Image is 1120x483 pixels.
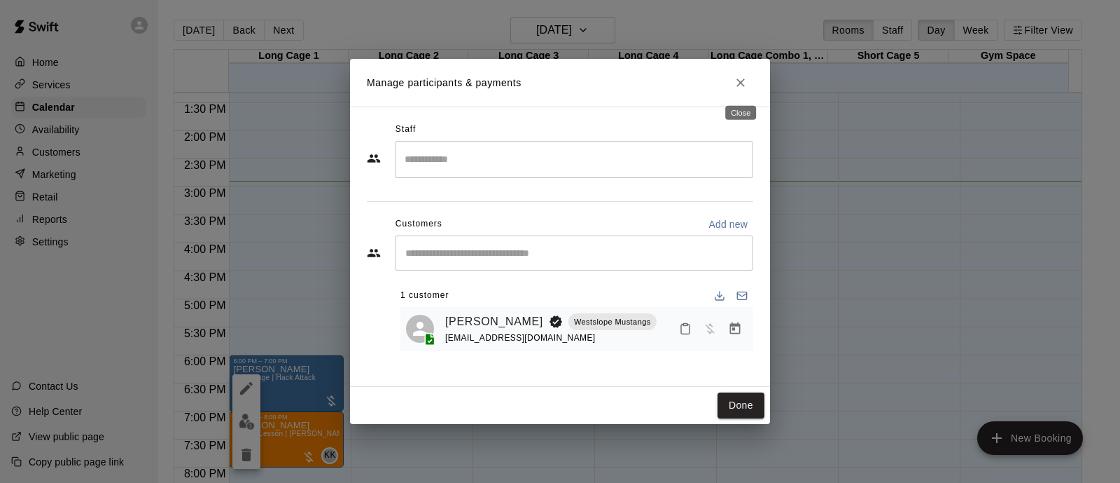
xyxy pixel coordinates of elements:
button: Close [728,70,753,95]
span: 1 customer [400,285,449,307]
p: Westslope Mustangs [574,316,651,328]
div: Close [725,106,756,120]
button: Download list [708,285,731,307]
a: [PERSON_NAME] [445,313,543,331]
div: Cade Caster [406,315,434,343]
button: Email participants [731,285,753,307]
button: Manage bookings & payment [722,316,748,341]
span: Has not paid [697,322,722,334]
div: Start typing to search customers... [395,236,753,271]
svg: Staff [367,151,381,165]
button: Mark attendance [673,317,697,341]
button: Add new [703,213,753,236]
svg: Booking Owner [549,315,563,329]
span: Staff [395,118,416,141]
svg: Customers [367,246,381,260]
button: Done [717,393,764,419]
p: Add new [708,217,748,231]
span: Customers [395,213,442,236]
div: Search staff [395,141,753,178]
p: Manage participants & payments [367,76,521,90]
span: [EMAIL_ADDRESS][DOMAIN_NAME] [445,333,596,343]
